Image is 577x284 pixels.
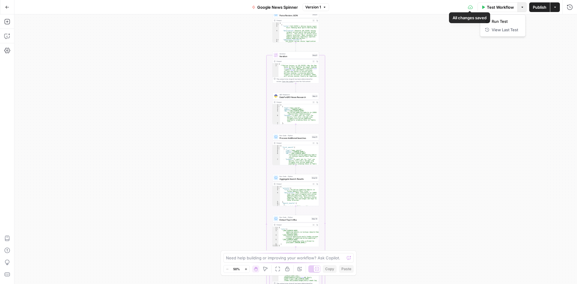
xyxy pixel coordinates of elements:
[295,247,296,256] g: Edge from step_14 to step_15
[248,2,301,12] button: Google News Spinner
[341,266,351,272] span: Paste
[273,148,280,150] div: 3
[529,2,550,12] button: Publish
[273,215,319,247] div: Run Code · PythonExtract Top 3 URLsStep 14Output{ "urls":[ "[URL][DOMAIN_NAME] -gambling-addicts-...
[279,177,310,180] span: Aggregate Search Results
[311,176,318,179] div: Step 12
[273,11,319,43] div: Parse Review JSONStep 8Output[ { "title":"[US_STATE]'s Online Casino Launch Still Pending Amid Sp...
[273,109,280,110] div: 4
[278,204,280,206] span: Toggle code folding, rows 7 through 407
[273,159,280,166] div: 7
[273,239,279,243] div: 5
[279,218,310,221] span: Extract Top 3 URLs
[273,192,280,201] div: 4
[273,230,279,234] div: 3
[273,93,319,124] div: SEO ResearchDataForSEO News ResearchStep 4Output[ { "Type":"news_search", "Domain":"[DOMAIN_NAME]...
[295,206,296,215] g: Edge from step_12 to step_14
[276,101,311,103] div: Output
[273,63,279,65] div: 1
[273,124,280,125] div: 8
[295,43,296,51] g: Edge from step_8 to step_5
[233,267,240,271] span: 50%
[273,227,279,228] div: 1
[273,52,319,84] div: IterationIterationStep 5Output[ "**Online Casinos in [US_STATE]: Why the Empire State Is Still Wa...
[273,153,280,159] div: 6
[278,188,280,189] span: Toggle code folding, rows 2 through 5
[279,134,310,137] span: Run Code · Python
[279,175,310,178] span: Run Code · Python
[273,26,279,30] div: 3
[492,27,518,33] span: View Last Test
[276,142,311,144] div: Output
[305,5,321,10] span: Version 1
[273,106,280,107] div: 2
[323,265,337,273] button: Copy
[273,206,280,209] div: 8
[273,115,280,122] div: 6
[303,3,329,11] button: Version 1
[276,78,318,83] div: This output is too large & has been abbreviated for review. to view the full content.
[273,147,280,148] div: 2
[273,228,279,230] div: 2
[277,24,279,26] span: Toggle code folding, rows 2 through 10
[492,18,518,24] span: Run Test
[273,151,280,153] div: 5
[273,203,280,204] div: 6
[273,234,279,239] div: 4
[278,124,280,125] span: Toggle code folding, rows 8 through 13
[279,96,311,99] span: DataForSEO News Research
[273,145,280,147] div: 1
[278,148,280,150] span: Toggle code folding, rows 3 through 8
[273,39,279,41] div: 5
[276,183,311,185] div: Output
[312,95,318,97] div: Step 4
[279,55,311,58] span: Iteration
[278,106,280,107] span: Toggle code folding, rows 2 through 7
[312,54,318,56] div: Step 5
[312,13,318,16] div: Step 8
[277,227,279,228] span: Toggle code folding, rows 1 through 7
[273,189,280,192] div: 3
[277,63,279,65] span: Toggle code folding, rows 1 through 3
[295,84,296,92] g: Edge from step_5 to step_4
[279,14,311,17] span: Parse Review JSON
[273,41,279,44] div: 6
[273,30,279,39] div: 4
[273,107,280,109] div: 3
[279,136,310,139] span: Process Additional Searches
[273,133,319,165] div: Run Code · PythonProcess Additional SearchesStep 11Output{ "first_search":[ { "Type":"news_search...
[278,104,280,106] span: Toggle code folding, rows 1 through 398
[277,39,279,41] span: Toggle code folding, rows 5 through 9
[278,203,280,204] span: Toggle code folding, rows 6 through 432
[279,93,311,96] span: SEO Research
[276,60,311,63] div: Output
[339,265,354,273] button: Paste
[478,2,517,12] button: Test Workflow
[273,245,279,246] div: 7
[533,4,546,10] span: Publish
[278,186,280,188] span: Toggle code folding, rows 1 through 433
[282,81,294,82] span: Copy the output
[273,243,279,245] div: 6
[273,122,280,124] div: 7
[325,266,334,272] span: Copy
[273,110,280,115] div: 5
[273,24,279,26] div: 2
[273,174,319,206] div: Run Code · PythonAggregate Search ResultsStep 12Output{ "article":{ "title":"Ex-Online Gambling A...
[273,150,280,151] div: 4
[274,95,277,98] img: vjoh3p9kohnippxyp1brdnq6ymi1
[273,204,280,206] div: 7
[295,124,296,133] g: Edge from step_4 to step_11
[273,23,279,24] div: 1
[273,104,280,106] div: 1
[277,228,279,230] span: Toggle code folding, rows 2 through 6
[311,217,318,220] div: Step 14
[273,186,280,188] div: 1
[278,145,280,147] span: Toggle code folding, rows 1 through 426
[273,201,280,203] div: 5
[279,216,310,218] span: Run Code · Python
[295,165,296,174] g: Edge from step_11 to step_12
[276,19,311,22] div: Output
[276,224,311,226] div: Output
[277,23,279,24] span: Toggle code folding, rows 1 through 29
